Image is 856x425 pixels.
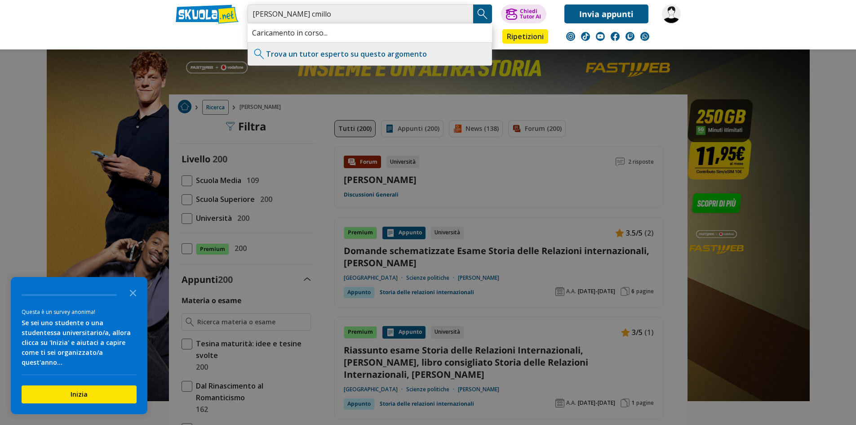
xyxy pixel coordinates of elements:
button: Inizia [22,385,137,403]
img: twitch [625,32,634,41]
a: Trova un tutor esperto su questo argomento [266,49,427,59]
button: Search Button [473,4,492,23]
img: terryviola [662,4,681,23]
input: Cerca appunti, riassunti o versioni [248,4,473,23]
img: tiktok [581,32,590,41]
img: WhatsApp [640,32,649,41]
div: Questa è un survey anonima! [22,308,137,316]
div: Chiedi Tutor AI [520,9,541,19]
img: Trova un tutor esperto [253,47,266,61]
a: Ripetizioni [502,29,548,44]
img: Cerca appunti, riassunti o versioni [476,7,489,21]
img: instagram [566,32,575,41]
div: Survey [11,277,147,414]
div: Caricamento in corso... [248,23,492,42]
div: Se sei uno studente o una studentessa universitario/a, allora clicca su 'Inizia' e aiutaci a capi... [22,318,137,367]
a: Appunti [245,29,286,45]
img: facebook [611,32,620,41]
button: ChiediTutor AI [501,4,546,23]
a: Invia appunti [564,4,648,23]
img: youtube [596,32,605,41]
button: Close the survey [124,283,142,301]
